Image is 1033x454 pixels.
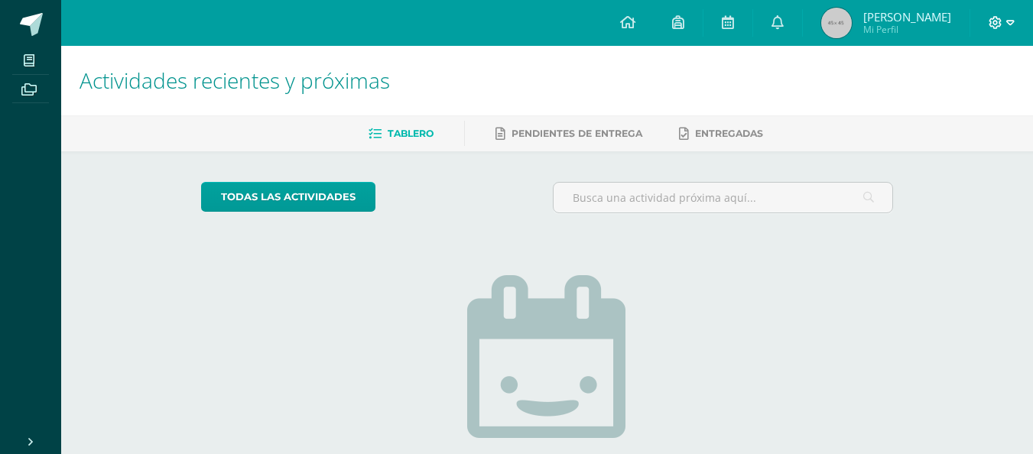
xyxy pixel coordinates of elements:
[201,182,375,212] a: todas las Actividades
[863,9,951,24] span: [PERSON_NAME]
[80,66,390,95] span: Actividades recientes y próximas
[495,122,642,146] a: Pendientes de entrega
[863,23,951,36] span: Mi Perfil
[388,128,434,139] span: Tablero
[512,128,642,139] span: Pendientes de entrega
[821,8,852,38] img: 45x45
[554,183,892,212] input: Busca una actividad próxima aquí...
[369,122,434,146] a: Tablero
[695,128,763,139] span: Entregadas
[679,122,763,146] a: Entregadas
